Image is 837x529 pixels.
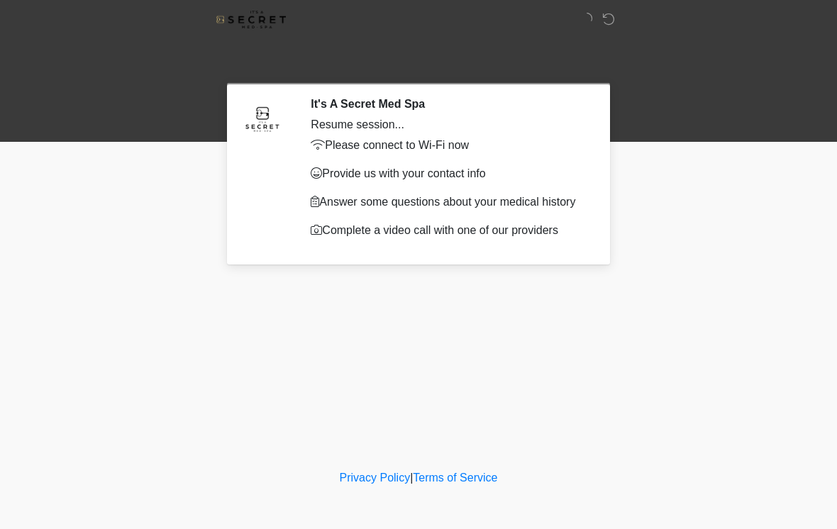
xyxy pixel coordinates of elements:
p: Please connect to Wi-Fi now [311,137,585,154]
a: Privacy Policy [340,472,411,484]
p: Complete a video call with one of our providers [311,222,585,239]
img: It's A Secret Med Spa Logo [216,11,286,28]
h2: It's A Secret Med Spa [311,97,585,111]
a: | [410,472,413,484]
p: Provide us with your contact info [311,165,585,182]
img: Agent Avatar [241,97,284,140]
p: Answer some questions about your medical history [311,194,585,211]
div: Resume session... [311,116,585,133]
h1: ‎ ‎ [220,51,617,77]
a: Terms of Service [413,472,497,484]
